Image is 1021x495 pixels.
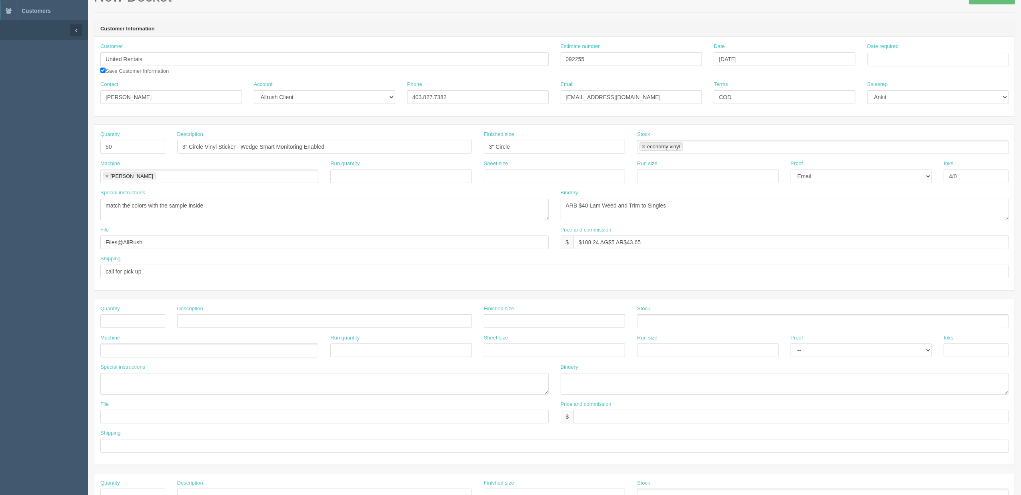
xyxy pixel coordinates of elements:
textarea: [PERSON_NAME] and Trim to Singles [561,373,1009,395]
label: Quantity [100,305,120,313]
label: Inks [944,160,953,168]
label: Sheet size [484,334,508,342]
label: Run size [637,334,657,342]
label: Stock [637,131,650,138]
label: Customer [100,43,123,50]
label: Shipping [100,255,121,263]
label: Proof [791,334,803,342]
label: Account [254,81,273,88]
input: Enter customer name [100,52,549,66]
div: Save Customer Information [100,43,549,75]
header: Customer Information [94,21,1015,37]
label: Shipping [100,429,121,437]
label: Stock [637,305,650,313]
label: Terms [714,81,728,88]
label: Run quantity [330,334,360,342]
textarea: ARB $60 Lam Weed and Trim to Singles [561,199,1009,220]
div: $ [561,236,574,249]
label: Special instructions [100,363,145,371]
label: Special instructions [100,189,145,197]
label: Phone [407,81,422,88]
label: Quantity [100,479,120,487]
div: $ [561,410,574,423]
label: Date required [867,43,899,50]
label: Price and commission [561,226,611,234]
label: Email [561,81,574,88]
label: Stock [637,479,650,487]
label: Bindery [561,363,578,371]
label: Description [177,305,203,313]
label: Price and commission [561,401,611,408]
label: Sheet size [484,160,508,168]
label: Proof [791,160,803,168]
label: Run size [637,160,657,168]
label: Estimate number [561,43,600,50]
label: Finished size [484,131,514,138]
label: Quantity [100,131,120,138]
label: File [100,226,109,234]
div: economy vinyl [647,144,680,149]
label: File [100,401,109,408]
div: [PERSON_NAME] [110,174,153,179]
label: Run quantity [330,160,360,168]
label: Machine [100,160,120,168]
label: Bindery [561,189,578,197]
label: Date [714,43,725,50]
label: Machine [100,334,120,342]
label: Finished size [484,479,514,487]
label: Contact [100,81,118,88]
label: Description [177,479,203,487]
label: Finished size [484,305,514,313]
span: Customers [22,8,51,14]
label: Salesrep [867,81,888,88]
label: Description [177,131,203,138]
label: Inks [944,334,953,342]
